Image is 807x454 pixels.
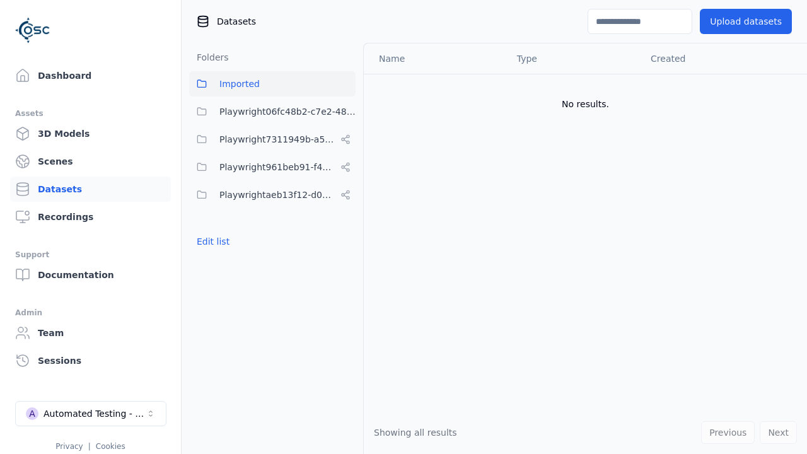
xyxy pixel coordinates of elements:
th: Created [641,44,787,74]
a: Dashboard [10,63,171,88]
a: Cookies [96,442,125,451]
th: Name [364,44,507,74]
a: Scenes [10,149,171,174]
div: Assets [15,106,166,121]
button: Playwright06fc48b2-c7e2-4847-aeff-ec62329f3da0 [189,99,356,124]
button: Imported [189,71,356,96]
a: Documentation [10,262,171,288]
span: Playwrightaeb13f12-d09e-465a-94b3-7bc201768789 [219,187,335,202]
a: Datasets [10,177,171,202]
div: Automated Testing - Playwright [44,407,146,420]
span: | [88,442,91,451]
a: Recordings [10,204,171,230]
button: Edit list [189,230,237,253]
a: Team [10,320,171,346]
button: Playwrightaeb13f12-d09e-465a-94b3-7bc201768789 [189,182,356,207]
img: Logo [15,13,50,48]
span: Showing all results [374,428,457,438]
div: Support [15,247,166,262]
button: Upload datasets [700,9,792,34]
span: Playwright961beb91-f4ac-4bbd-9646-e3a8ac67c5e7 [219,160,335,175]
td: No results. [364,74,807,134]
span: Imported [219,76,260,91]
button: Playwright7311949b-a525-43cd-a5e8-aeb9a0ab6cca [189,127,356,152]
div: A [26,407,38,420]
button: Select a workspace [15,401,166,426]
a: Privacy [55,442,83,451]
a: 3D Models [10,121,171,146]
th: Type [507,44,641,74]
button: Playwright961beb91-f4ac-4bbd-9646-e3a8ac67c5e7 [189,154,356,180]
h3: Folders [189,51,229,64]
a: Sessions [10,348,171,373]
span: Playwright06fc48b2-c7e2-4847-aeff-ec62329f3da0 [219,104,356,119]
span: Datasets [217,15,256,28]
div: Admin [15,305,166,320]
span: Playwright7311949b-a525-43cd-a5e8-aeb9a0ab6cca [219,132,335,147]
